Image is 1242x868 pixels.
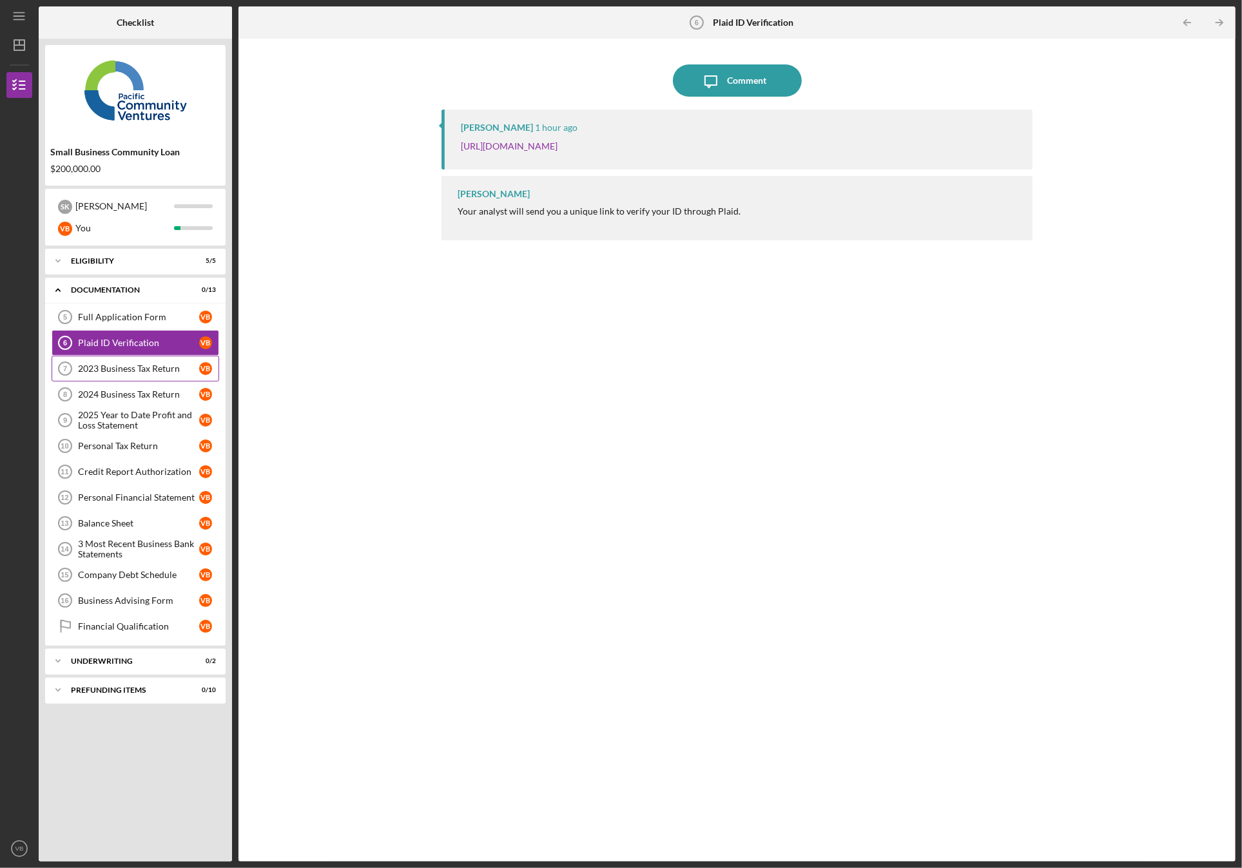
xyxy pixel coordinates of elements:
[199,388,212,401] div: V B
[52,485,219,510] a: 12Personal Financial StatementVB
[193,257,216,265] div: 5 / 5
[52,510,219,536] a: 13Balance SheetVB
[458,206,741,217] div: Your analyst will send you a unique link to verify your ID through Plaid.
[199,362,212,375] div: V B
[52,459,219,485] a: 11Credit Report AuthorizationVB
[63,313,67,321] tspan: 5
[52,407,219,433] a: 92025 Year to Date Profit and Loss StatementVB
[52,536,219,562] a: 143 Most Recent Business Bank StatementsVB
[713,17,793,28] b: Plaid ID Verification
[199,568,212,581] div: V B
[193,657,216,665] div: 0 / 2
[50,147,220,157] div: Small Business Community Loan
[199,311,212,323] div: V B
[193,686,216,694] div: 0 / 10
[458,189,530,199] div: [PERSON_NAME]
[78,621,199,632] div: Financial Qualification
[199,336,212,349] div: V B
[199,414,212,427] div: V B
[75,195,174,217] div: [PERSON_NAME]
[52,381,219,407] a: 82024 Business Tax ReturnVB
[193,286,216,294] div: 0 / 13
[6,836,32,862] button: VB
[58,200,72,214] div: S K
[63,391,67,398] tspan: 8
[78,441,199,451] div: Personal Tax Return
[78,570,199,580] div: Company Debt Schedule
[71,286,184,294] div: Documentation
[52,356,219,381] a: 72023 Business Tax ReturnVB
[45,52,226,129] img: Product logo
[199,517,212,530] div: V B
[78,518,199,528] div: Balance Sheet
[61,545,69,553] tspan: 14
[61,519,68,527] tspan: 13
[78,595,199,606] div: Business Advising Form
[61,597,68,604] tspan: 16
[52,562,219,588] a: 15Company Debt ScheduleVB
[78,467,199,477] div: Credit Report Authorization
[63,365,67,372] tspan: 7
[199,491,212,504] div: V B
[71,686,184,694] div: Prefunding Items
[695,19,699,26] tspan: 6
[78,539,199,559] div: 3 Most Recent Business Bank Statements
[199,439,212,452] div: V B
[199,594,212,607] div: V B
[78,389,199,400] div: 2024 Business Tax Return
[78,338,199,348] div: Plaid ID Verification
[63,339,67,347] tspan: 6
[61,442,68,450] tspan: 10
[461,122,533,133] div: [PERSON_NAME]
[199,465,212,478] div: V B
[52,613,219,639] a: Financial QualificationVB
[199,620,212,633] div: V B
[78,363,199,374] div: 2023 Business Tax Return
[75,217,174,239] div: You
[71,657,184,665] div: Underwriting
[61,494,68,501] tspan: 12
[61,571,68,579] tspan: 15
[78,312,199,322] div: Full Application Form
[61,468,68,476] tspan: 11
[78,492,199,503] div: Personal Financial Statement
[63,416,67,424] tspan: 9
[58,222,72,236] div: V B
[78,410,199,430] div: 2025 Year to Date Profit and Loss Statement
[50,164,220,174] div: $200,000.00
[52,588,219,613] a: 16Business Advising FormVB
[535,122,577,133] time: 2025-10-15 19:22
[15,845,24,853] text: VB
[52,433,219,459] a: 10Personal Tax ReturnVB
[727,64,766,97] div: Comment
[52,330,219,356] a: 6Plaid ID VerificationVB
[52,304,219,330] a: 5Full Application FormVB
[71,257,184,265] div: Eligibility
[673,64,802,97] button: Comment
[461,140,558,151] a: [URL][DOMAIN_NAME]
[117,17,154,28] b: Checklist
[199,543,212,555] div: V B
